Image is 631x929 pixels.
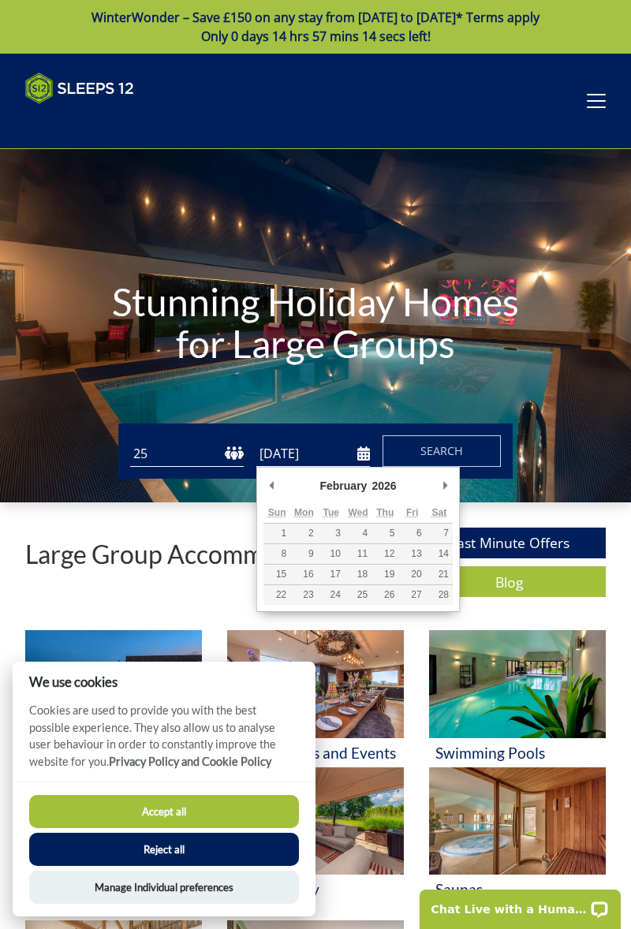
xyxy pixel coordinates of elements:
[263,565,290,584] button: 15
[372,544,398,564] button: 12
[227,767,404,921] a: 'Dog Friendly' - Large Group Accommodation Holiday Ideas Dog Friendly
[263,474,279,498] button: Previous Month
[372,565,398,584] button: 19
[29,833,299,866] button: Reject all
[409,879,631,929] iframe: LiveChat chat widget
[429,767,606,875] img: 'Saunas' - Large Group Accommodation Holiday Ideas
[290,524,317,543] button: 2
[25,630,202,737] img: 'Hot Tubs' - Large Group Accommodation Holiday Ideas
[372,524,398,543] button: 5
[348,507,368,518] abbr: Wednesday
[376,507,394,518] abbr: Thursday
[345,544,372,564] button: 11
[398,524,425,543] button: 6
[429,630,606,767] a: 'Swimming Pools' - Large Group Accommodation Holiday Ideas Swimming Pools
[426,544,453,564] button: 14
[233,744,398,761] h3: Celebrations and Events
[227,767,404,875] img: 'Dog Friendly' - Large Group Accommodation Holiday Ideas
[398,585,425,605] button: 27
[227,630,404,737] img: 'Celebrations and Events' - Large Group Accommodation Holiday Ideas
[109,755,271,768] a: Privacy Policy and Cookie Policy
[413,528,606,558] a: Last Minute Offers
[318,585,345,605] button: 24
[345,565,372,584] button: 18
[263,544,290,564] button: 8
[29,871,299,904] button: Manage Individual preferences
[17,114,183,127] iframe: Customer reviews powered by Trustpilot
[290,565,317,584] button: 16
[420,443,463,458] span: Search
[294,507,314,518] abbr: Monday
[323,507,338,518] abbr: Tuesday
[318,544,345,564] button: 10
[317,474,369,498] div: February
[426,565,453,584] button: 21
[318,565,345,584] button: 17
[435,744,599,761] h3: Swimming Pools
[369,474,398,498] div: 2026
[426,524,453,543] button: 7
[398,544,425,564] button: 13
[263,585,290,605] button: 22
[25,630,202,767] a: 'Hot Tubs' - Large Group Accommodation Holiday Ideas Hot Tubs
[429,767,606,921] a: 'Saunas' - Large Group Accommodation Holiday Ideas Saunas
[256,441,370,467] input: Arrival Date
[25,73,134,104] img: Sleeps 12
[437,474,453,498] button: Next Month
[268,507,286,518] abbr: Sunday
[429,630,606,737] img: 'Swimming Pools' - Large Group Accommodation Holiday Ideas
[426,585,453,605] button: 28
[413,566,606,597] a: Blog
[383,435,501,467] button: Search
[398,565,425,584] button: 20
[345,524,372,543] button: 4
[318,524,345,543] button: 3
[29,795,299,828] button: Accept all
[13,702,315,782] p: Cookies are used to provide you with the best possible experience. They also allow us to analyse ...
[13,674,315,689] h2: We use cookies
[290,544,317,564] button: 9
[372,585,398,605] button: 26
[25,540,349,568] p: Large Group Accommodation
[290,585,317,605] button: 23
[201,28,431,45] span: Only 0 days 14 hrs 57 mins 14 secs left!
[432,507,447,518] abbr: Saturday
[233,881,398,897] h3: Dog Friendly
[263,524,290,543] button: 1
[227,630,404,767] a: 'Celebrations and Events' - Large Group Accommodation Holiday Ideas Celebrations and Events
[345,585,372,605] button: 25
[406,507,418,518] abbr: Friday
[95,250,536,397] h1: Stunning Holiday Homes for Large Groups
